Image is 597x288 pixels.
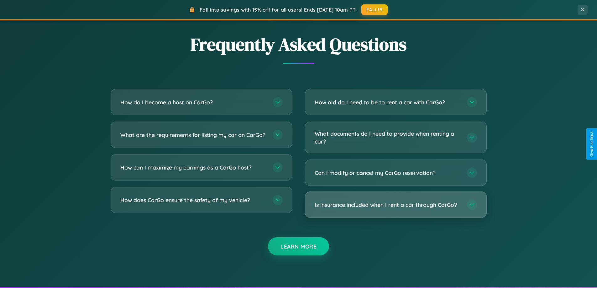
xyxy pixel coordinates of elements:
span: Fall into savings with 15% off for all users! Ends [DATE] 10am PT. [200,7,357,13]
button: Learn More [268,237,329,255]
h3: How old do I need to be to rent a car with CarGo? [315,98,461,106]
h3: Is insurance included when I rent a car through CarGo? [315,201,461,209]
h3: How can I maximize my earnings as a CarGo host? [120,164,266,171]
h3: How does CarGo ensure the safety of my vehicle? [120,196,266,204]
div: Give Feedback [589,131,594,157]
button: FALL15 [361,4,388,15]
h3: What are the requirements for listing my car on CarGo? [120,131,266,139]
h3: What documents do I need to provide when renting a car? [315,130,461,145]
h2: Frequently Asked Questions [111,32,487,56]
h3: How do I become a host on CarGo? [120,98,266,106]
h3: Can I modify or cancel my CarGo reservation? [315,169,461,177]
